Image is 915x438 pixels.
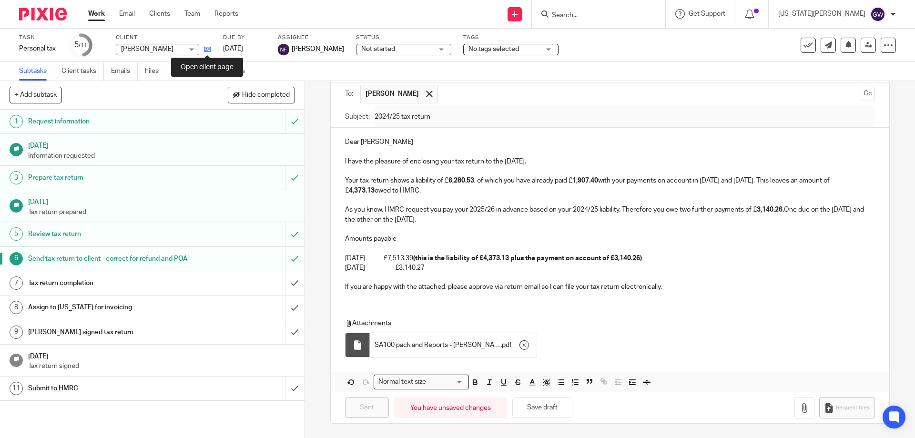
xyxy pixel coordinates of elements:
label: Status [356,34,451,41]
a: Email [119,9,135,19]
img: svg%3E [870,7,885,22]
div: 1 [10,115,23,128]
label: Client [116,34,211,41]
p: Information requested [28,151,295,161]
p: As you know, HMRC request you pay your 2025/26 in advance based on your 2024/25 liability. Theref... [345,205,874,224]
input: Search for option [429,377,463,387]
img: Pixie [19,8,67,20]
h1: [DATE] [28,349,295,361]
a: Clients [149,9,170,19]
h1: [PERSON_NAME] signed tax return [28,325,193,339]
p: [DATE] £3,140.27 [345,263,874,273]
strong: (this is the liability of £4,373.13 plus the payment on account of £3,140.26) [413,255,642,262]
strong: 6,280.53 [448,177,474,184]
div: 6 [10,252,23,265]
label: Tags [463,34,559,41]
input: Sent [345,397,389,418]
h1: Review tax return [28,227,193,241]
div: 7 [10,276,23,290]
button: + Add subtask [10,87,62,103]
button: Cc [861,87,875,101]
label: Assignee [278,34,344,41]
p: Tax return prepared [28,207,295,217]
img: svg%3E [278,44,289,55]
div: 3 [10,171,23,184]
small: /11 [79,43,87,48]
a: Subtasks [19,62,54,81]
h1: Prepare tax return [28,171,193,185]
div: Personal tax [19,44,57,53]
input: Search [551,11,637,20]
h1: Submit to HMRC [28,381,193,396]
h1: [DATE] [28,195,295,207]
span: Normal text size [376,377,428,387]
p: Tax return signed [28,361,295,371]
span: [PERSON_NAME] [121,46,173,52]
h1: Tax return completion [28,276,193,290]
p: [DATE] £7,513.39 [345,254,874,263]
a: Work [88,9,105,19]
span: No tags selected [468,46,519,52]
p: [US_STATE][PERSON_NAME] [778,9,865,19]
a: Files [145,62,166,81]
label: To: [345,89,356,99]
strong: 3,140.26. [757,206,784,213]
div: . [370,333,537,357]
a: Team [184,9,200,19]
label: Due by [223,34,266,41]
span: [PERSON_NAME] [292,44,344,54]
strong: 1,907.40 [572,177,598,184]
p: Amounts payable [345,234,874,244]
a: Audit logs [215,62,252,81]
h1: [DATE] [28,139,295,151]
div: Search for option [374,375,469,389]
button: Request files [819,397,874,418]
div: 8 [10,301,23,314]
div: 9 [10,326,23,339]
span: SA100 pack and Reports - [PERSON_NAME] - 2025 [375,340,500,350]
p: Attachments [345,318,857,328]
button: Save draft [512,397,572,418]
p: Your tax return shows a liability of £ , of which you have already paid £ with your payments on a... [345,176,874,195]
h1: Assign to [US_STATE] for invoicing [28,300,193,315]
label: Task [19,34,57,41]
button: Hide completed [228,87,295,103]
span: Not started [361,46,395,52]
span: [PERSON_NAME] [366,89,419,99]
p: I have the pleasure of enclosing your tax return to the [DATE]. [345,157,874,166]
a: Notes (0) [173,62,208,81]
span: Hide completed [242,92,290,99]
span: Request files [836,404,870,412]
a: Reports [214,9,238,19]
a: Emails [111,62,138,81]
div: You have unsaved changes [394,397,508,418]
p: Dear [PERSON_NAME] [345,137,874,147]
div: 5 [74,40,87,51]
p: If you are happy with the attached, please approve via return email so I can file your tax return... [345,282,874,292]
span: [DATE] [223,45,243,52]
label: Subject: [345,112,370,122]
div: 5 [10,227,23,241]
strong: 4,373.13 [349,187,375,194]
div: 11 [10,382,23,395]
h1: Request information [28,114,193,129]
span: Get Support [689,10,725,17]
a: Client tasks [61,62,104,81]
span: pdf [502,340,512,350]
h1: Send tax return to client - correct for refund and POA [28,252,193,266]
